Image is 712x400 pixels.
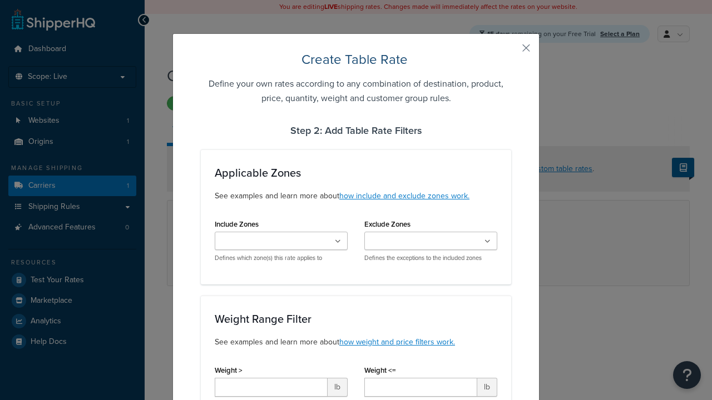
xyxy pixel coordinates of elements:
[364,220,411,228] label: Exclude Zones
[201,51,511,68] h2: Create Table Rate
[339,336,455,348] a: how weight and price filters work.
[215,167,497,179] h3: Applicable Zones
[201,123,511,138] h4: Step 2: Add Table Rate Filters
[215,336,497,348] p: See examples and learn more about
[201,77,511,106] h5: Define your own rates according to any combination of destination, product, price, quantity, weig...
[215,220,259,228] label: Include Zones
[339,190,469,202] a: how include and exclude zones work.
[364,366,396,374] label: Weight <=
[215,366,243,374] label: Weight >
[215,313,497,325] h3: Weight Range Filter
[215,190,497,202] p: See examples and learn more about
[328,378,348,397] span: lb
[364,254,497,262] p: Defines the exceptions to the included zones
[215,254,348,262] p: Defines which zone(s) this rate applies to
[477,378,497,397] span: lb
